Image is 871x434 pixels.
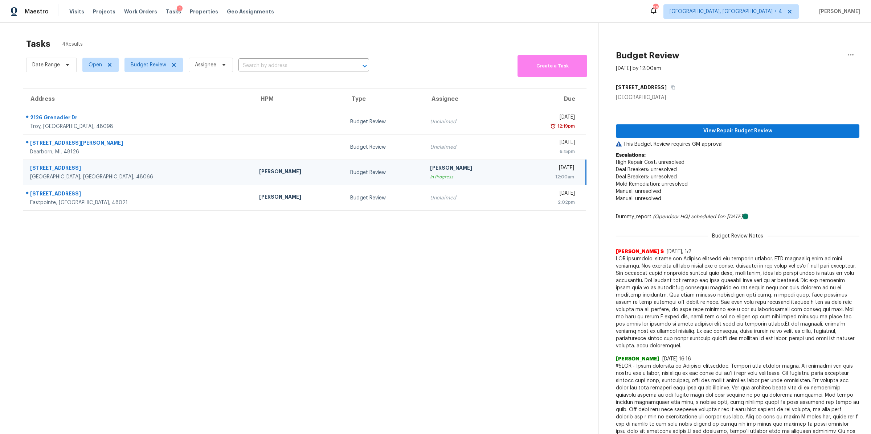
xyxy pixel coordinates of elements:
th: Type [344,89,424,109]
div: [DATE] [521,164,574,173]
h5: [STREET_ADDRESS] [616,84,667,91]
span: Visits [69,8,84,15]
div: [PERSON_NAME] [259,193,339,202]
th: HPM [253,89,344,109]
i: (Opendoor HQ) [653,214,690,219]
div: Budget Review [350,169,418,176]
div: In Progress [430,173,510,181]
div: Dummy_report [616,213,859,220]
div: [DATE] by 12:00am [616,65,661,72]
div: Eastpointe, [GEOGRAPHIC_DATA], 48021 [30,199,248,206]
div: Unclaimed [430,144,510,151]
span: [DATE], 1:2 [667,249,691,254]
span: Work Orders [124,8,157,15]
div: Unclaimed [430,194,510,202]
span: Budget Review Notes [708,232,768,240]
span: [GEOGRAPHIC_DATA], [GEOGRAPHIC_DATA] + 4 [670,8,782,15]
th: Assignee [424,89,515,109]
div: 1 [177,5,183,13]
span: Mold Remediation: unresolved [616,182,688,187]
div: Budget Review [350,144,418,151]
button: Create a Task [518,55,587,77]
button: Copy Address [667,81,676,94]
button: View Repair Budget Review [616,124,859,138]
p: This Budget Review requires GM approval [616,141,859,148]
b: Escalations: [616,153,646,158]
span: Tasks [166,9,181,14]
span: Maestro [25,8,49,15]
div: 12:00am [521,173,574,181]
div: Dearborn, MI, 48126 [30,148,248,156]
div: Troy, [GEOGRAPHIC_DATA], 48098 [30,123,248,130]
span: [PERSON_NAME] [816,8,860,15]
div: 26 [653,4,658,12]
img: Overdue Alarm Icon [550,123,556,130]
span: 4 Results [62,41,83,48]
span: Budget Review [131,61,166,69]
span: Date Range [32,61,60,69]
div: Budget Review [350,194,418,202]
span: LOR ipsumdolo. sitame con Adipisc elitsedd eiu temporin utlabor. ETD magnaaliq enim ad mini venia... [616,255,859,350]
div: [GEOGRAPHIC_DATA] [616,94,859,101]
div: Budget Review [350,118,418,125]
span: View Repair Budget Review [622,127,854,136]
div: [STREET_ADDRESS] [30,190,248,199]
div: [DATE] [521,190,575,199]
h2: Tasks [26,40,50,47]
input: Search by address [238,60,349,71]
div: 6:15pm [521,148,575,155]
div: [STREET_ADDRESS][PERSON_NAME] [30,139,248,148]
span: [DATE] 16:16 [662,356,691,361]
div: [GEOGRAPHIC_DATA], [GEOGRAPHIC_DATA], 48066 [30,173,248,181]
span: Manual: unresolved [616,196,661,201]
span: High Repair Cost: unresolved [616,160,684,165]
span: Assignee [195,61,216,69]
div: [PERSON_NAME] [430,164,510,173]
span: Create a Task [521,62,584,70]
span: [PERSON_NAME] [616,355,659,363]
div: 12:19pm [556,123,575,130]
span: [PERSON_NAME] S [616,248,664,255]
span: Projects [93,8,115,15]
span: Properties [190,8,218,15]
i: scheduled for: [DATE] [691,214,743,219]
div: Unclaimed [430,118,510,125]
span: Manual: unresolved [616,189,661,194]
span: Deal Breakers: unresolved [616,174,677,179]
div: [PERSON_NAME] [259,168,339,177]
div: 2:02pm [521,199,575,206]
div: [STREET_ADDRESS] [30,164,248,173]
span: Deal Breakers: unresolved [616,167,677,172]
th: Due [515,89,586,109]
button: Open [360,61,370,71]
h2: Budget Review [616,52,679,59]
div: [DATE] [521,113,575,123]
span: Geo Assignments [227,8,274,15]
div: 2126 Grenadier Dr [30,114,248,123]
span: Open [89,61,102,69]
div: [DATE] [521,139,575,148]
th: Address [23,89,253,109]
